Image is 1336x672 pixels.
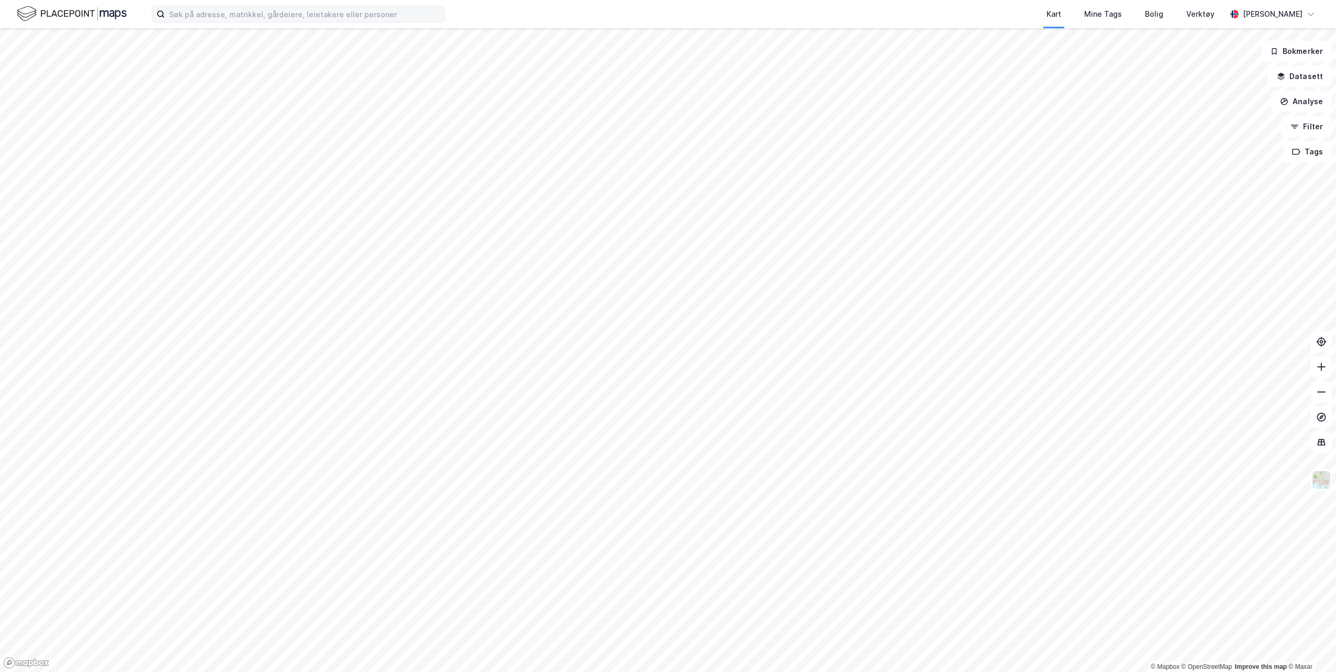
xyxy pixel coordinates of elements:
[165,6,444,22] input: Søk på adresse, matrikkel, gårdeiere, leietakere eller personer
[1182,663,1232,670] a: OpenStreetMap
[1283,141,1332,162] button: Tags
[1235,663,1287,670] a: Improve this map
[1151,663,1179,670] a: Mapbox
[1186,8,1215,20] div: Verktøy
[1243,8,1302,20] div: [PERSON_NAME]
[3,657,49,669] a: Mapbox homepage
[1268,66,1332,87] button: Datasett
[1311,470,1331,490] img: Z
[1284,622,1336,672] iframe: Chat Widget
[1282,116,1332,137] button: Filter
[1145,8,1163,20] div: Bolig
[1261,41,1332,62] button: Bokmerker
[1084,8,1122,20] div: Mine Tags
[1271,91,1332,112] button: Analyse
[1046,8,1061,20] div: Kart
[17,5,127,23] img: logo.f888ab2527a4732fd821a326f86c7f29.svg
